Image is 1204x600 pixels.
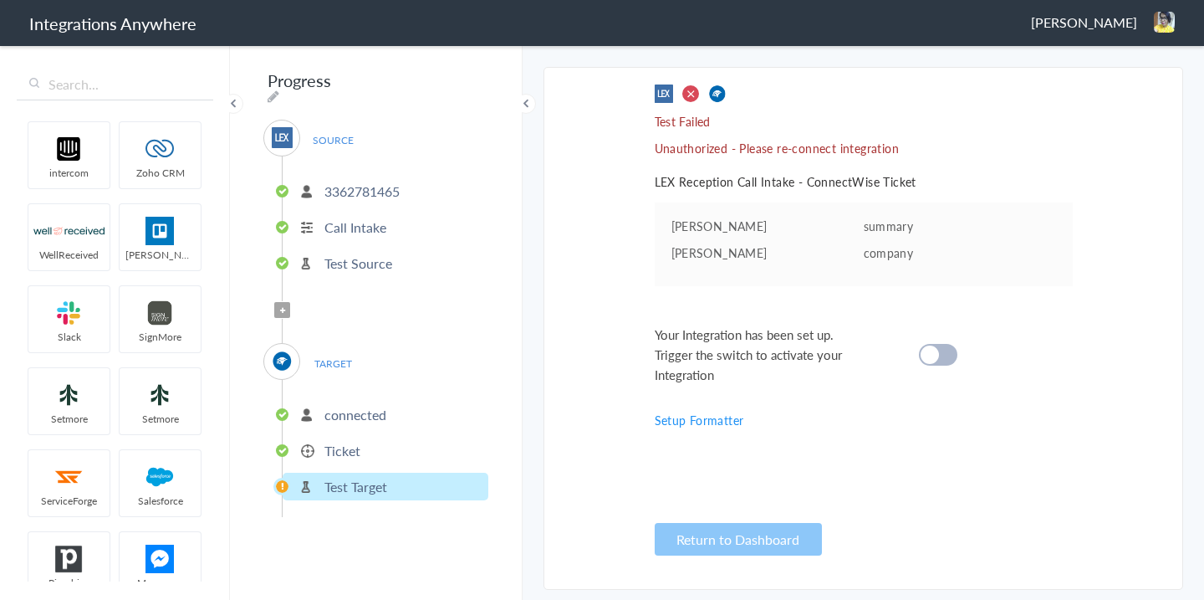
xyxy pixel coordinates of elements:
span: Setmore [120,412,201,426]
span: TARGET [301,352,365,375]
img: connectwise.png [272,351,293,372]
img: pipedrive.png [33,545,105,573]
span: Zoho CRM [120,166,201,180]
img: FBM.png [125,545,196,573]
pre: [PERSON_NAME] [671,244,864,261]
span: intercom [28,166,110,180]
span: Slack [28,330,110,344]
span: WellReceived [28,248,110,262]
img: zoho-logo.svg [125,135,196,163]
span: Setmore [28,412,110,426]
img: target [708,85,727,103]
span: Messenger [120,576,201,590]
img: yellowdp.jpg [1154,12,1175,33]
img: wr-logo.svg [33,217,105,245]
span: [PERSON_NAME] [120,248,201,262]
pre: [PERSON_NAME] [671,218,864,234]
span: SignMore [120,330,201,344]
span: ServiceForge [28,494,110,508]
img: source [655,85,673,103]
img: serviceforge-icon.png [33,463,105,491]
img: signmore-logo.png [125,299,196,327]
a: Setup Formatter [655,412,744,428]
p: summary [864,218,1056,234]
p: Test Source [324,254,392,273]
span: Salesforce [120,494,201,508]
img: intercom-logo.svg [33,135,105,163]
span: [PERSON_NAME] [1031,13,1137,32]
img: setmoreNew.jpg [33,381,105,409]
h5: LEX Reception Call Intake - ConnectWise Ticket [655,173,1073,190]
img: lex-app-logo.svg [272,127,293,148]
img: setmoreNew.jpg [125,381,196,409]
span: Pipedrive [28,576,110,590]
span: SOURCE [301,129,365,151]
h1: Integrations Anywhere [29,12,196,35]
p: connected [324,405,386,424]
p: Call Intake [324,218,386,237]
img: salesforce-logo.svg [125,463,196,491]
p: Ticket [324,441,360,460]
img: slack-logo.svg [33,299,105,327]
input: Search... [17,69,213,100]
img: trello.png [125,217,196,245]
button: Return to Dashboard [655,523,822,556]
p: Test Target [324,477,387,496]
span: Your Integration has been set up. Trigger the switch to activate your Integration [655,325,872,385]
p: company [864,244,1056,261]
p: 3362781465 [324,182,400,201]
p: Test Failed [655,113,1073,130]
p: Unauthorized - Please re-connect integration [655,140,1073,156]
